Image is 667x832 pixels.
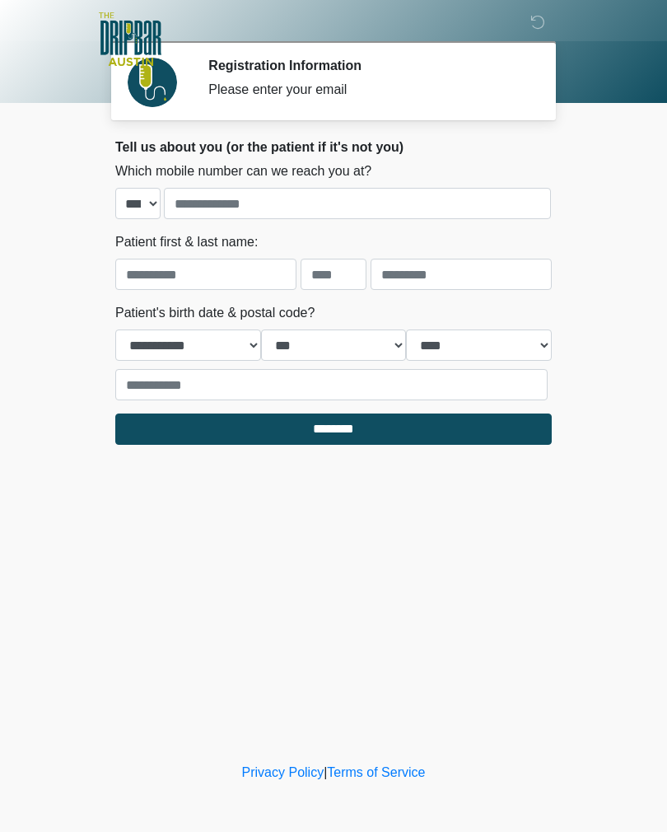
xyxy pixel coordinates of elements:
img: The DRIPBaR - Austin The Domain Logo [99,12,161,66]
h2: Tell us about you (or the patient if it's not you) [115,139,552,155]
img: Agent Avatar [128,58,177,107]
a: Terms of Service [327,765,425,779]
label: Which mobile number can we reach you at? [115,161,371,181]
div: Please enter your email [208,80,527,100]
a: | [324,765,327,779]
a: Privacy Policy [242,765,324,779]
label: Patient first & last name: [115,232,258,252]
label: Patient's birth date & postal code? [115,303,315,323]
